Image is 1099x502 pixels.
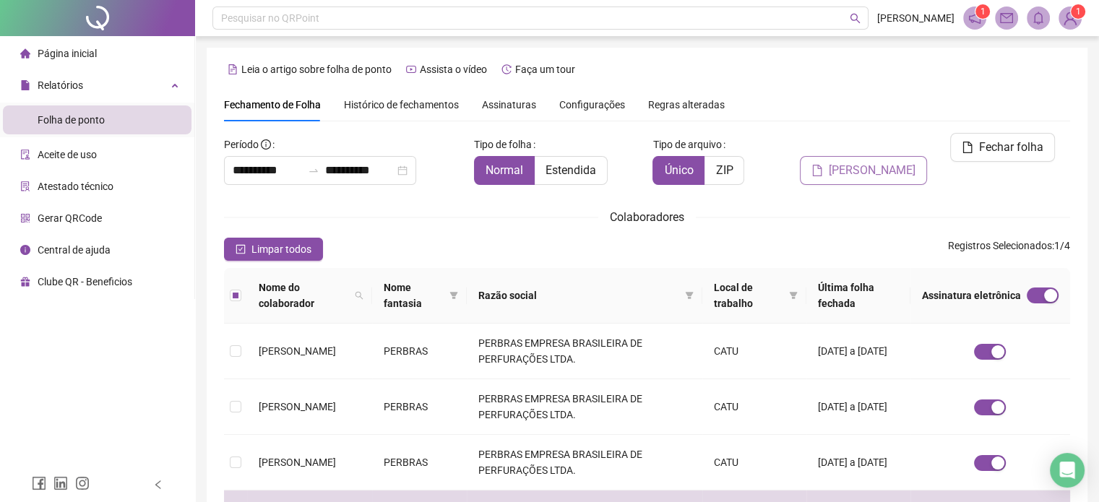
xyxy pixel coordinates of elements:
span: : 1 / 4 [948,238,1070,261]
span: Estendida [546,163,596,177]
span: filter [786,277,801,314]
span: Único [664,163,693,177]
span: Regras alteradas [648,100,725,110]
span: Colaboradores [610,210,684,224]
th: Última folha fechada [806,268,910,324]
td: PERBRAS EMPRESA BRASILEIRA DE PERFURAÇÕES LTDA. [467,324,702,379]
span: info-circle [20,245,30,255]
span: [PERSON_NAME] [829,162,915,179]
td: PERBRAS [372,435,467,490]
span: Central de ajuda [38,244,111,256]
span: Assinatura eletrônica [922,287,1021,303]
td: PERBRAS EMPRESA BRASILEIRA DE PERFURAÇÕES LTDA. [467,435,702,490]
span: Normal [486,163,523,177]
span: search [850,13,861,24]
span: Limpar todos [251,241,311,257]
div: Open Intercom Messenger [1050,453,1085,488]
button: Fechar folha [950,133,1055,162]
span: 1 [1076,7,1081,17]
td: [DATE] a [DATE] [806,435,910,490]
span: file [811,165,823,176]
span: bell [1032,12,1045,25]
span: Faça um tour [515,64,575,75]
span: filter [685,291,694,300]
span: Fechamento de Folha [224,99,321,111]
span: Atestado técnico [38,181,113,192]
span: Leia o artigo sobre folha de ponto [241,64,392,75]
td: [DATE] a [DATE] [806,379,910,435]
button: Limpar todos [224,238,323,261]
span: Tipo de arquivo [652,137,721,152]
span: Gerar QRCode [38,212,102,224]
span: youtube [406,64,416,74]
span: ZIP [715,163,733,177]
sup: 1 [975,4,990,19]
span: qrcode [20,213,30,223]
span: Local de trabalho [714,280,783,311]
span: to [308,165,319,176]
span: history [501,64,512,74]
span: info-circle [261,139,271,150]
span: linkedin [53,476,68,490]
span: filter [447,277,461,314]
span: filter [449,291,458,300]
sup: Atualize o seu contato no menu Meus Dados [1071,4,1085,19]
td: PERBRAS [372,379,467,435]
span: [PERSON_NAME] [259,345,336,357]
span: swap-right [308,165,319,176]
span: Configurações [559,100,625,110]
td: CATU [702,379,806,435]
span: facebook [32,476,46,490]
span: gift [20,277,30,287]
img: 87731 [1059,7,1081,29]
span: [PERSON_NAME] [877,10,954,26]
span: solution [20,181,30,191]
span: notification [968,12,981,25]
span: filter [682,285,697,306]
span: search [352,277,366,314]
span: Histórico de fechamentos [344,99,459,111]
td: CATU [702,435,806,490]
span: Nome do colaborador [259,280,349,311]
span: Nome fantasia [384,280,444,311]
span: Relatórios [38,79,83,91]
td: PERBRAS [372,324,467,379]
span: Folha de ponto [38,114,105,126]
span: instagram [75,476,90,490]
td: [DATE] a [DATE] [806,324,910,379]
span: Registros Selecionados [948,240,1052,251]
span: file [962,142,973,153]
span: search [355,291,363,300]
span: check-square [236,244,246,254]
button: [PERSON_NAME] [800,156,927,185]
span: file-text [228,64,238,74]
span: Página inicial [38,48,97,59]
td: CATU [702,324,806,379]
span: 1 [981,7,986,17]
span: Assista o vídeo [420,64,487,75]
span: left [153,480,163,490]
span: Tipo de folha [474,137,532,152]
span: Razão social [478,287,679,303]
td: PERBRAS EMPRESA BRASILEIRA DE PERFURAÇÕES LTDA. [467,379,702,435]
span: Aceite de uso [38,149,97,160]
span: Fechar folha [979,139,1043,156]
span: audit [20,150,30,160]
span: file [20,80,30,90]
span: Clube QR - Beneficios [38,276,132,287]
span: [PERSON_NAME] [259,401,336,412]
span: mail [1000,12,1013,25]
span: filter [789,291,798,300]
span: Período [224,139,259,150]
span: home [20,48,30,59]
span: Assinaturas [482,100,536,110]
span: [PERSON_NAME] [259,456,336,468]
